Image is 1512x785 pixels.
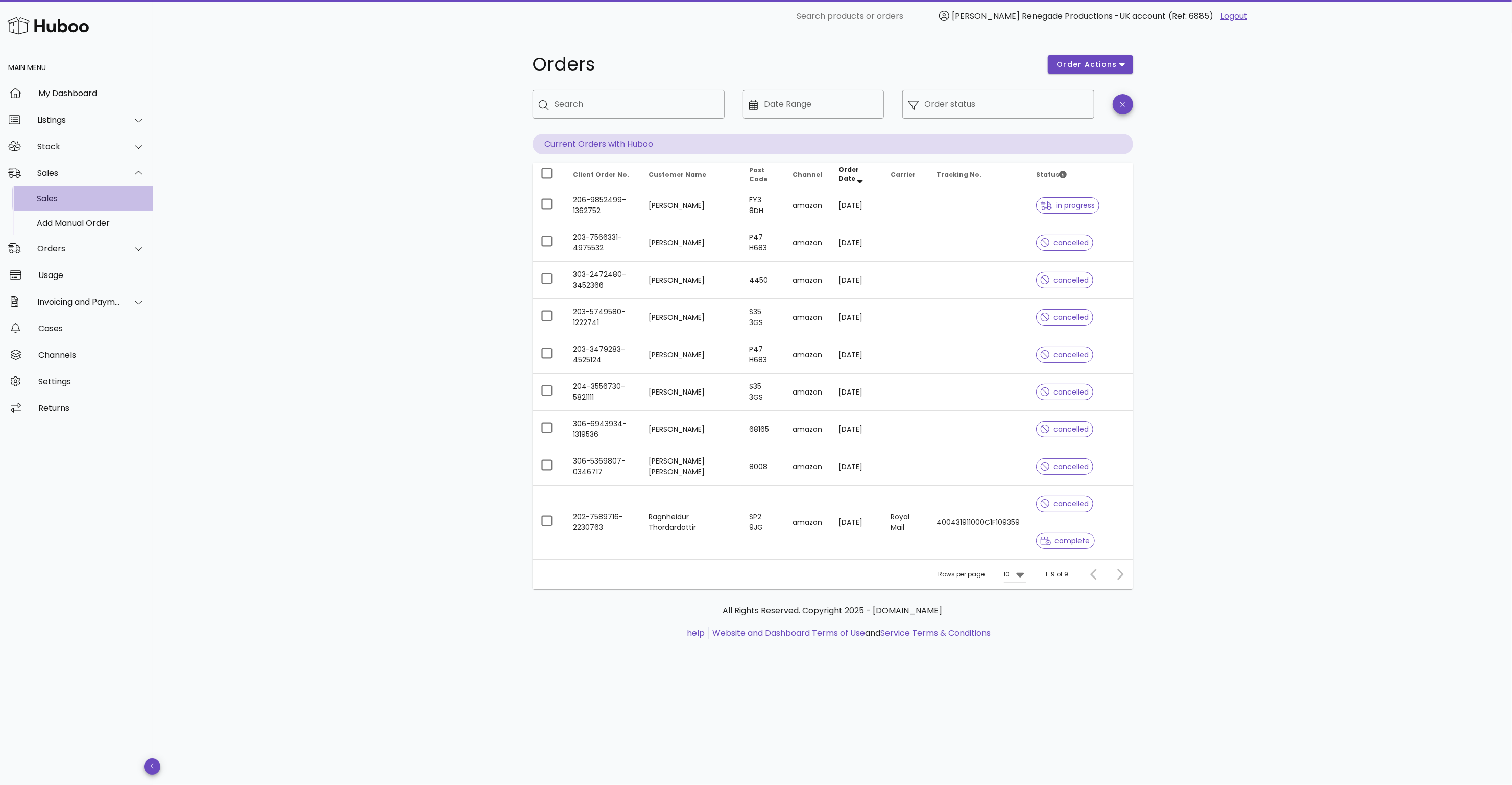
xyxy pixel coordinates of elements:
[37,194,145,203] div: Sales
[38,403,145,413] div: Returns
[640,448,741,486] td: [PERSON_NAME] [PERSON_NAME]
[1168,10,1213,22] span: (Ref: 6885)
[830,262,882,299] td: [DATE]
[891,170,916,179] span: Carrier
[784,411,830,448] td: amazon
[640,224,741,262] td: [PERSON_NAME]
[27,27,112,35] div: Domain: [DOMAIN_NAME]
[1041,537,1090,544] span: complete
[565,336,641,374] td: 203-3479283-4525124
[1004,570,1010,579] div: 10
[38,88,145,98] div: My Dashboard
[838,165,859,183] span: Order Date
[784,486,830,559] td: amazon
[1041,500,1089,507] span: cancelled
[38,324,145,333] div: Cases
[37,244,121,253] div: Orders
[565,187,641,224] td: 206-9852499-1362752
[741,374,784,411] td: S35 3GS
[113,60,172,67] div: Keywords by Traffic
[1056,59,1117,70] span: order actions
[741,448,784,486] td: 8008
[533,134,1133,154] p: Current Orders with Huboo
[793,170,822,179] span: Channel
[37,297,121,307] div: Invoicing and Payments
[928,163,1028,187] th: Tracking No.
[102,59,110,67] img: tab_keywords_by_traffic_grey.svg
[784,374,830,411] td: amazon
[830,336,882,374] td: [DATE]
[882,486,928,559] td: Royal Mail
[709,627,991,639] li: and
[1041,351,1089,358] span: cancelled
[741,336,784,374] td: P47 H683
[565,411,641,448] td: 306-6943934-1319536
[16,27,25,35] img: website_grey.svg
[830,411,882,448] td: [DATE]
[1048,55,1133,74] button: order actions
[1036,170,1067,179] span: Status
[37,142,121,151] div: Stock
[830,374,882,411] td: [DATE]
[7,15,89,37] img: Huboo Logo
[573,170,630,179] span: Client Order No.
[784,163,830,187] th: Channel
[749,166,767,183] span: Post Code
[1004,566,1026,583] div: 10Rows per page:
[830,486,882,559] td: [DATE]
[565,486,641,559] td: 202-7589716-2230763
[38,270,145,280] div: Usage
[565,262,641,299] td: 303-2472480-3452366
[1041,463,1089,470] span: cancelled
[38,350,145,360] div: Channels
[16,16,25,25] img: logo_orange.svg
[784,224,830,262] td: amazon
[741,262,784,299] td: 4450
[784,187,830,224] td: amazon
[712,627,865,639] a: Website and Dashboard Terms of Use
[1028,163,1133,187] th: Status
[1041,202,1095,209] span: in progress
[830,187,882,224] td: [DATE]
[741,187,784,224] td: FY3 8DH
[784,448,830,486] td: amazon
[37,168,121,178] div: Sales
[640,187,741,224] td: [PERSON_NAME]
[937,170,981,179] span: Tracking No.
[741,411,784,448] td: 68165
[741,163,784,187] th: Post Code
[565,448,641,486] td: 306-5369807-0346717
[741,299,784,336] td: S35 3GS
[38,377,145,386] div: Settings
[880,627,991,639] a: Service Terms & Conditions
[784,336,830,374] td: amazon
[1220,10,1247,22] a: Logout
[565,163,641,187] th: Client Order No.
[565,224,641,262] td: 203-7566331-4975532
[29,16,50,25] div: v 4.0.25
[640,163,741,187] th: Customer Name
[39,60,91,67] div: Domain Overview
[649,170,706,179] span: Customer Name
[1041,426,1089,433] span: cancelled
[784,262,830,299] td: amazon
[1046,570,1069,579] div: 1-9 of 9
[1041,388,1089,396] span: cancelled
[37,218,145,228] div: Add Manual Order
[687,627,705,639] a: help
[565,299,641,336] td: 203-5749580-1222741
[830,448,882,486] td: [DATE]
[1041,314,1089,321] span: cancelled
[741,224,784,262] td: P47 H683
[533,55,1036,74] h1: Orders
[830,299,882,336] td: [DATE]
[37,115,121,125] div: Listings
[640,299,741,336] td: [PERSON_NAME]
[882,163,928,187] th: Carrier
[1041,239,1089,246] span: cancelled
[939,560,1026,589] div: Rows per page:
[1041,276,1089,284] span: cancelled
[784,299,830,336] td: amazon
[640,374,741,411] td: [PERSON_NAME]
[830,224,882,262] td: [DATE]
